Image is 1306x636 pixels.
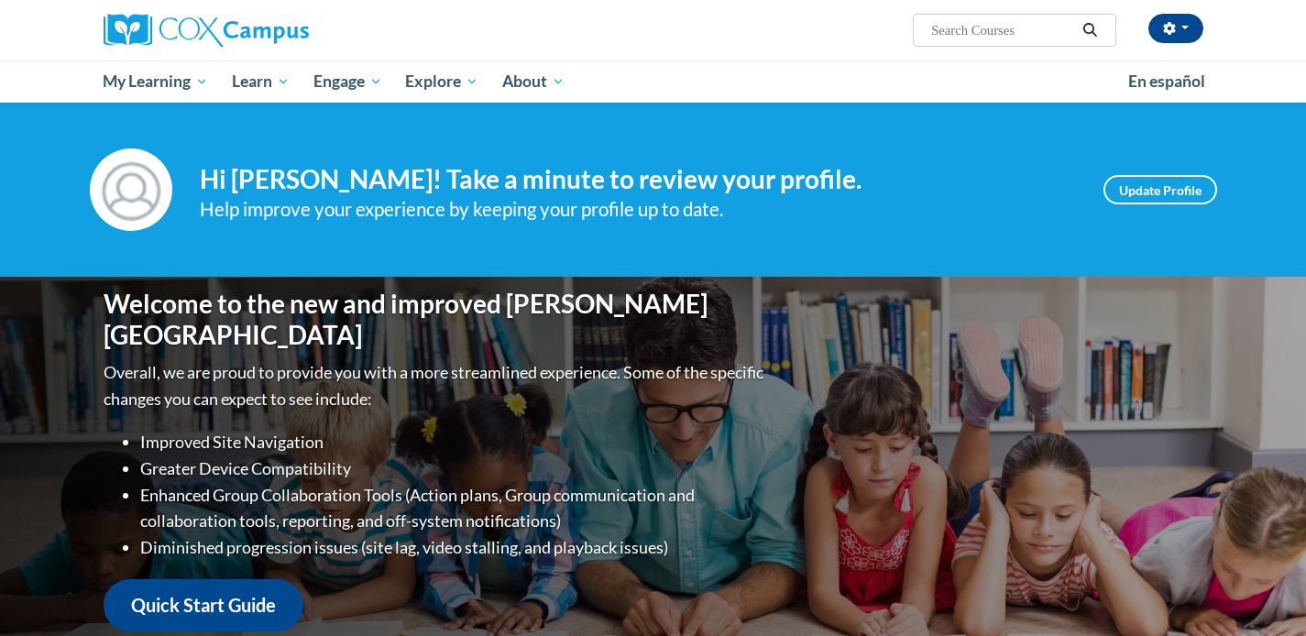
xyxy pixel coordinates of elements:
a: My Learning [92,60,221,103]
input: Search Courses [929,19,1076,41]
li: Greater Device Compatibility [140,455,768,482]
span: About [502,71,565,93]
h1: Welcome to the new and improved [PERSON_NAME][GEOGRAPHIC_DATA] [104,289,768,350]
img: Profile Image [90,148,172,231]
span: En español [1128,71,1205,91]
div: Help improve your experience by keeping your profile up to date. [200,194,1076,225]
span: Learn [232,71,290,93]
a: Engage [302,60,394,103]
a: Quick Start Guide [104,579,303,631]
li: Diminished progression issues (site lag, video stalling, and playback issues) [140,534,768,561]
iframe: Button to launch messaging window [1233,563,1291,621]
a: Update Profile [1103,175,1217,204]
a: En español [1116,62,1217,101]
a: Cox Campus [104,14,452,47]
li: Enhanced Group Collaboration Tools (Action plans, Group communication and collaboration tools, re... [140,482,768,535]
h4: Hi [PERSON_NAME]! Take a minute to review your profile. [200,164,1076,195]
span: Explore [405,71,478,93]
div: Main menu [76,60,1231,103]
button: Account Settings [1148,14,1203,43]
a: About [490,60,576,103]
img: Cox Campus [104,14,309,47]
button: Search [1076,19,1103,41]
span: Engage [313,71,382,93]
a: Explore [393,60,490,103]
a: Learn [220,60,302,103]
span: My Learning [103,71,208,93]
p: Overall, we are proud to provide you with a more streamlined experience. Some of the specific cha... [104,359,768,412]
li: Improved Site Navigation [140,429,768,455]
